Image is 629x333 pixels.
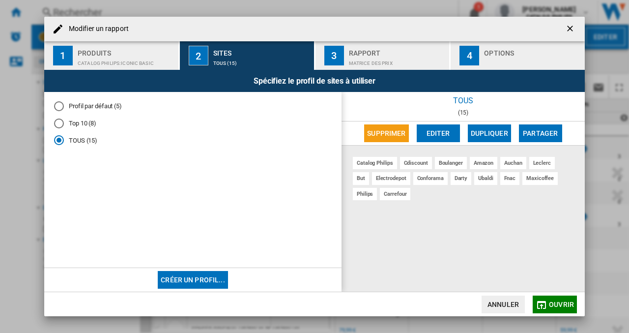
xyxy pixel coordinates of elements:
div: darty [451,172,472,184]
md-radio-button: Top 10 (8) [54,119,332,128]
div: Options [484,45,581,56]
md-radio-button: TOUS (15) [54,136,332,145]
div: TOUS [342,92,585,109]
div: 1 [53,46,73,65]
button: Ouvrir [533,296,577,313]
div: Matrice des prix [349,56,446,66]
div: Rapport [349,45,446,56]
button: Créer un profil... [158,271,228,289]
div: cdiscount [400,157,432,169]
div: (15) [342,109,585,116]
ng-md-icon: getI18NText('BUTTONS.CLOSE_DIALOG') [565,24,577,35]
div: amazon [470,157,497,169]
button: Editer [417,124,460,142]
div: Produits [78,45,174,56]
button: 2 Sites TOUS (15) [180,41,315,70]
button: Dupliquer [468,124,511,142]
div: CATALOG PHILIPS:Iconic basic [78,56,174,66]
div: maxicoffee [522,172,558,184]
div: conforama [413,172,448,184]
div: fnac [500,172,520,184]
button: 3 Rapport Matrice des prix [315,41,451,70]
md-radio-button: Profil par défaut (5) [54,102,332,111]
div: philips [353,188,377,200]
div: leclerc [529,157,555,169]
div: TOUS (15) [213,56,310,66]
div: 2 [189,46,208,65]
button: getI18NText('BUTTONS.CLOSE_DIALOG') [561,19,581,39]
div: 3 [324,46,344,65]
div: ubaldi [474,172,497,184]
button: 1 Produits CATALOG PHILIPS:Iconic basic [44,41,179,70]
div: electrodepot [372,172,410,184]
div: boulanger [435,157,467,169]
button: Partager [519,124,562,142]
div: Spécifiez le profil de sites à utiliser [44,70,585,92]
button: Annuler [482,296,525,313]
div: catalog philips [353,157,397,169]
h4: Modifier un rapport [64,24,129,34]
div: but [353,172,369,184]
button: Supprimer [364,124,408,142]
md-dialog: Modifier un ... [44,17,585,316]
button: 4 Options [451,41,585,70]
div: carrefour [380,188,410,200]
div: auchan [500,157,526,169]
span: Ouvrir [549,301,574,308]
div: Sites [213,45,310,56]
div: 4 [459,46,479,65]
